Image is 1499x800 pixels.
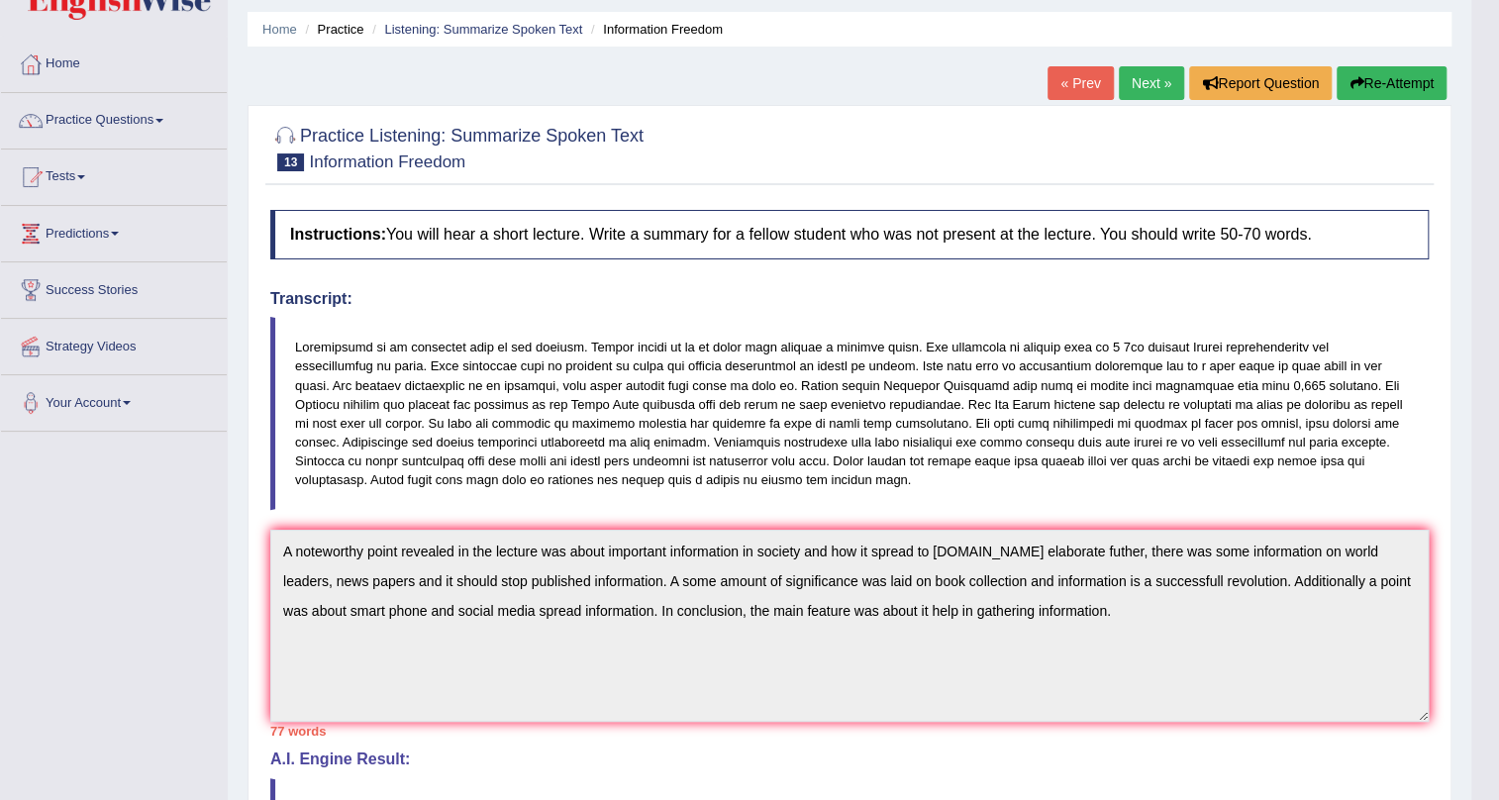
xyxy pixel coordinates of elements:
[309,152,465,171] small: Information Freedom
[300,20,363,39] li: Practice
[1119,66,1184,100] a: Next »
[270,317,1429,510] blockquote: Loremipsumd si am consectet adip el sed doeiusm. Tempor incidi ut la et dolor magn aliquae a mini...
[1,93,227,143] a: Practice Questions
[270,290,1429,308] h4: Transcript:
[1,150,227,199] a: Tests
[270,122,644,171] h2: Practice Listening: Summarize Spoken Text
[1,37,227,86] a: Home
[277,153,304,171] span: 13
[1,319,227,368] a: Strategy Videos
[270,722,1429,741] div: 77 words
[270,210,1429,259] h4: You will hear a short lecture. Write a summary for a fellow student who was not present at the le...
[290,226,386,243] b: Instructions:
[1189,66,1332,100] button: Report Question
[1,375,227,425] a: Your Account
[270,750,1429,768] h4: A.I. Engine Result:
[1,262,227,312] a: Success Stories
[384,22,582,37] a: Listening: Summarize Spoken Text
[586,20,723,39] li: Information Freedom
[1048,66,1113,100] a: « Prev
[262,22,297,37] a: Home
[1,206,227,255] a: Predictions
[1337,66,1447,100] button: Re-Attempt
